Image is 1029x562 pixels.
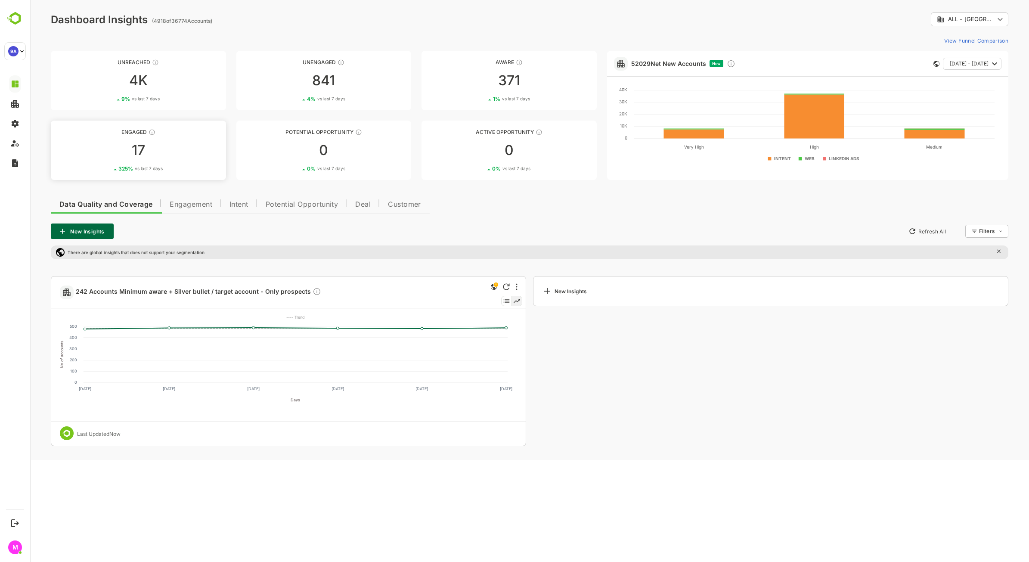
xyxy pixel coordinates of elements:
[8,540,22,554] div: M
[512,286,557,296] div: New Insights
[463,96,500,102] div: 1 %
[325,201,341,208] span: Deal
[473,283,480,290] div: Refresh
[918,16,964,22] span: ALL - [GEOGRAPHIC_DATA]
[907,16,964,23] div: ALL - Belgium
[287,165,315,172] span: vs last 7 days
[391,121,567,180] a: Active OpportunityThese accounts have open opportunities which might be at any of the Sales Stage...
[199,201,218,208] span: Intent
[385,386,398,391] text: [DATE]
[39,335,47,340] text: 400
[459,282,469,293] div: This is a global insight. Segment selection is not applicable for this view
[122,18,182,24] ag: ( 4918 of 36774 Accounts)
[217,386,229,391] text: [DATE]
[462,165,500,172] div: 0 %
[139,201,182,208] span: Engagement
[391,129,567,135] div: Active Opportunity
[21,13,118,26] div: Dashboard Insights
[282,287,291,297] div: Description not present
[46,287,291,297] span: 242 Accounts Minimum aware + Silver bullet / target account - Only prospects
[21,224,84,239] button: New Insights
[21,59,196,65] div: Unreached
[654,144,674,150] text: Very High
[874,224,920,238] button: Refresh All
[589,111,597,116] text: 20K
[21,51,196,110] a: UnreachedThese accounts have not been engaged with for a defined time period4K9%vs last 7 days
[301,386,313,391] text: [DATE]
[595,135,597,140] text: 0
[40,369,47,373] text: 100
[21,143,196,157] div: 17
[307,59,314,66] div: These accounts have not shown enough engagement and need nurturing
[206,74,381,87] div: 841
[105,165,133,172] span: vs last 7 days
[9,517,21,529] button: Logout
[948,224,978,239] div: Filters
[21,74,196,87] div: 4K
[358,201,391,208] span: Customer
[949,228,964,234] div: Filters
[589,87,597,92] text: 40K
[46,287,294,297] a: 242 Accounts Minimum aware + Silver bullet / target account - Only prospectsDescription not present
[486,283,487,290] div: More
[682,61,691,66] span: New
[780,144,789,150] text: High
[590,123,597,128] text: 10K
[44,380,47,385] text: 0
[21,121,196,180] a: EngagedThese accounts are warm, further nurturing would qualify them to MQAs17325%vs last 7 days
[920,58,958,69] span: [DATE] - [DATE]
[49,386,61,391] text: [DATE]
[601,60,676,67] a: 52029Net New Accounts
[697,59,705,68] div: Discover new ICP-fit accounts showing engagement — via intent surges, anonymous website visits, L...
[206,129,381,135] div: Potential Opportunity
[391,51,567,110] a: AwareThese accounts have just entered the buying cycle and need further nurturing3711%vs last 7 days
[391,59,567,65] div: Aware
[287,96,315,102] span: vs last 7 days
[505,129,512,136] div: These accounts have open opportunities which might be at any of the Sales Stages
[503,276,978,306] a: New Insights
[133,386,145,391] text: [DATE]
[118,129,125,136] div: These accounts are warm, further nurturing would qualify them to MQAs
[391,143,567,157] div: 0
[8,46,19,56] div: 9A
[589,99,597,104] text: 30K
[40,324,47,329] text: 500
[21,129,196,135] div: Engaged
[256,315,275,320] text: ---- Trend
[29,341,34,368] text: No of accounts
[325,129,332,136] div: These accounts are MQAs and can be passed on to Inside Sales
[277,96,315,102] div: 4 %
[40,357,47,362] text: 200
[4,10,26,27] img: BambooboxLogoMark.f1c84d78b4c51b1a7b5f700c9845e183.svg
[472,165,500,172] span: vs last 7 days
[903,61,909,67] div: This card does not support filter and segments
[260,397,270,402] text: Days
[470,386,482,391] text: [DATE]
[911,34,978,47] button: View Funnel Comparison
[901,11,978,28] div: ALL - [GEOGRAPHIC_DATA]
[896,144,912,149] text: Medium
[91,96,130,102] div: 9 %
[88,165,133,172] div: 325 %
[277,165,315,172] div: 0 %
[206,59,381,65] div: Unengaged
[486,59,493,66] div: These accounts have just entered the buying cycle and need further nurturing
[122,59,129,66] div: These accounts have not been engaged with for a defined time period
[206,121,381,180] a: Potential OpportunityThese accounts are MQAs and can be passed on to Inside Sales00%vs last 7 days
[391,74,567,87] div: 371
[206,143,381,157] div: 0
[47,431,90,437] div: Last Updated Now
[37,250,174,255] p: There are global insights that does not support your segmentation
[39,346,47,351] text: 300
[102,96,130,102] span: vs last 7 days
[236,201,308,208] span: Potential Opportunity
[913,58,971,70] button: [DATE] - [DATE]
[206,51,381,110] a: UnengagedThese accounts have not shown enough engagement and need nurturing8414%vs last 7 days
[472,96,500,102] span: vs last 7 days
[29,201,122,208] span: Data Quality and Coverage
